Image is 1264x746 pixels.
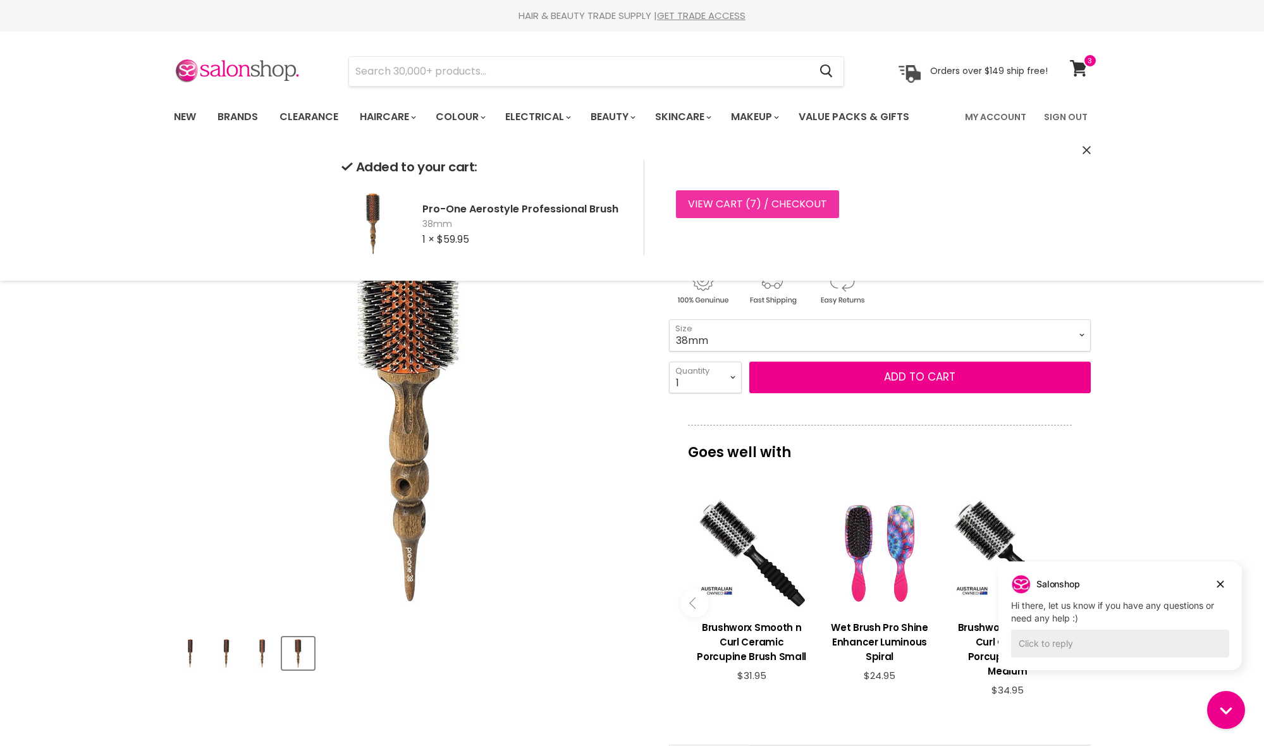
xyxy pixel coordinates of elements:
[957,104,1034,130] a: My Account
[422,218,623,231] span: 38mm
[676,190,839,218] a: View cart (7) / Checkout
[721,104,787,130] a: Makeup
[1083,144,1091,157] button: Close
[350,104,424,130] a: Haircare
[991,683,1024,697] span: $34.95
[581,104,643,130] a: Beauty
[158,9,1107,22] div: HAIR & BEAUTY TRADE SUPPLY |
[164,99,938,135] ul: Main menu
[349,57,810,86] input: Search
[750,197,756,211] span: 7
[341,192,405,255] img: Pro-One Aerostyle Professional Brush
[646,104,719,130] a: Skincare
[950,611,1065,685] a: View product:Brushworx Smooth n Curl Ceramic Porcupine Brush Medium
[737,669,766,682] span: $31.95
[247,639,277,668] img: Pro-One Aerostyle Professional Brush
[437,232,469,247] span: $59.95
[864,669,895,682] span: $24.95
[158,99,1107,135] nav: Main
[348,56,844,87] form: Product
[822,611,937,670] a: View product:Wet Brush Pro Shine Enhancer Luminous Spiral
[283,639,313,668] img: Pro-One Aerostyle Professional Brush
[989,559,1251,689] iframe: Gorgias live chat campaigns
[669,362,742,393] select: Quantity
[426,104,493,130] a: Colour
[172,633,648,670] div: Product thumbnails
[808,268,875,307] img: returns.gif
[422,202,623,216] h2: Pro-One Aerostyle Professional Brush
[1036,104,1095,130] a: Sign Out
[822,620,937,664] h3: Wet Brush Pro Shine Enhancer Luminous Spiral
[282,637,314,670] button: Pro-One Aerostyle Professional Brush
[211,639,241,668] img: Pro-One Aerostyle Professional Brush
[669,268,736,307] img: genuine.gif
[496,104,579,130] a: Electrical
[175,639,205,668] img: Pro-One Aerostyle Professional Brush
[657,9,746,22] a: GET TRADE ACCESS
[950,620,1065,678] h3: Brushworx Smooth n Curl Ceramic Porcupine Brush Medium
[246,637,278,670] button: Pro-One Aerostyle Professional Brush
[164,104,206,130] a: New
[749,362,1091,393] button: Add to cart
[210,637,242,670] button: Pro-One Aerostyle Professional Brush
[1201,687,1251,733] iframe: Gorgias live chat messenger
[270,104,348,130] a: Clearance
[810,57,844,86] button: Search
[188,168,631,610] img: Pro-One Aerostyle Professional Brush
[694,611,809,670] a: View product:Brushworx Smooth n Curl Ceramic Porcupine Brush Small
[739,268,806,307] img: shipping.gif
[789,104,919,130] a: Value Packs & Gifts
[694,620,809,664] h3: Brushworx Smooth n Curl Ceramic Porcupine Brush Small
[174,153,646,625] div: Pro-One Aerostyle Professional Brush image. Click or Scroll to Zoom.
[422,232,434,247] span: 1 ×
[688,425,1072,467] p: Goes well with
[930,65,1048,76] p: Orders over $149 ship free!
[341,160,623,174] h2: Added to your cart:
[174,637,206,670] button: Pro-One Aerostyle Professional Brush
[208,104,267,130] a: Brands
